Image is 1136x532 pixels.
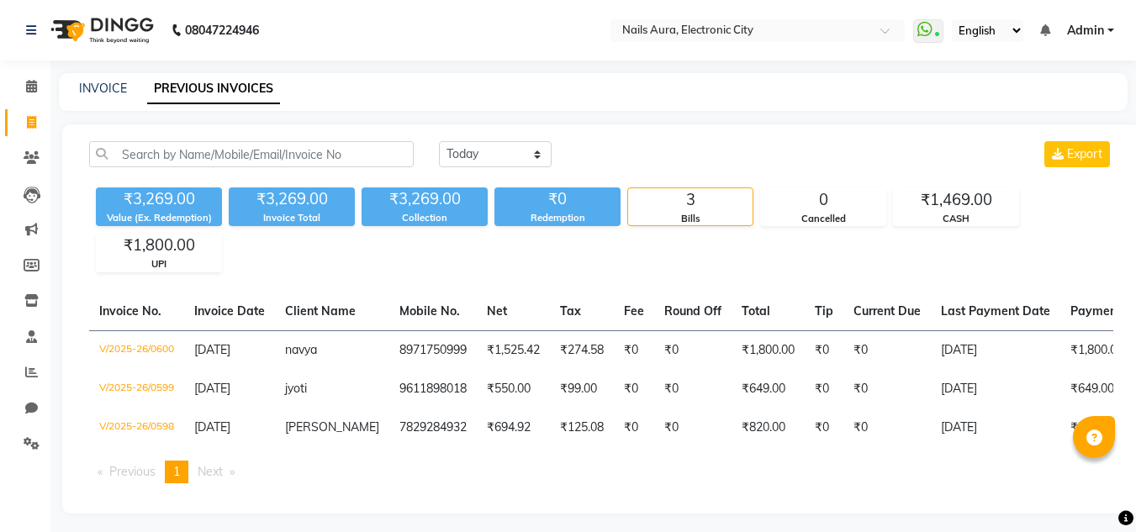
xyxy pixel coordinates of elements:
[853,303,921,319] span: Current Due
[173,464,180,479] span: 1
[487,303,507,319] span: Net
[399,303,460,319] span: Mobile No.
[614,330,654,370] td: ₹0
[389,370,477,408] td: 9611898018
[628,188,753,212] div: 3
[194,303,265,319] span: Invoice Date
[229,211,355,225] div: Invoice Total
[931,330,1060,370] td: [DATE]
[194,419,230,435] span: [DATE]
[494,187,621,211] div: ₹0
[477,370,550,408] td: ₹550.00
[185,7,259,54] b: 08047224946
[805,408,843,447] td: ₹0
[1067,22,1104,40] span: Admin
[389,330,477,370] td: 8971750999
[89,330,184,370] td: V/2025-26/0600
[732,370,805,408] td: ₹649.00
[550,330,614,370] td: ₹274.58
[761,212,885,226] div: Cancelled
[194,381,230,396] span: [DATE]
[89,461,1113,483] nav: Pagination
[43,7,158,54] img: logo
[628,212,753,226] div: Bills
[229,187,355,211] div: ₹3,269.00
[97,257,221,271] div: UPI
[285,381,307,396] span: jyoti
[550,408,614,447] td: ₹125.08
[732,330,805,370] td: ₹1,800.00
[843,370,931,408] td: ₹0
[624,303,644,319] span: Fee
[941,303,1050,319] span: Last Payment Date
[654,408,732,447] td: ₹0
[79,81,127,96] a: INVOICE
[477,330,550,370] td: ₹1,525.42
[109,464,156,479] span: Previous
[194,342,230,357] span: [DATE]
[477,408,550,447] td: ₹694.92
[389,408,477,447] td: 7829284932
[96,187,222,211] div: ₹3,269.00
[362,211,488,225] div: Collection
[1067,146,1102,161] span: Export
[614,408,654,447] td: ₹0
[96,211,222,225] div: Value (Ex. Redemption)
[99,303,161,319] span: Invoice No.
[97,234,221,257] div: ₹1,800.00
[843,408,931,447] td: ₹0
[550,370,614,408] td: ₹99.00
[761,188,885,212] div: 0
[805,330,843,370] td: ₹0
[285,303,356,319] span: Client Name
[285,419,379,435] span: [PERSON_NAME]
[664,303,721,319] span: Round Off
[1044,141,1110,167] button: Export
[285,342,317,357] span: navya
[494,211,621,225] div: Redemption
[732,408,805,447] td: ₹820.00
[89,408,184,447] td: V/2025-26/0598
[89,141,414,167] input: Search by Name/Mobile/Email/Invoice No
[742,303,770,319] span: Total
[805,370,843,408] td: ₹0
[894,212,1018,226] div: CASH
[560,303,581,319] span: Tax
[894,188,1018,212] div: ₹1,469.00
[362,187,488,211] div: ₹3,269.00
[931,408,1060,447] td: [DATE]
[654,370,732,408] td: ₹0
[89,370,184,408] td: V/2025-26/0599
[198,464,223,479] span: Next
[614,370,654,408] td: ₹0
[843,330,931,370] td: ₹0
[147,74,280,104] a: PREVIOUS INVOICES
[815,303,833,319] span: Tip
[654,330,732,370] td: ₹0
[931,370,1060,408] td: [DATE]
